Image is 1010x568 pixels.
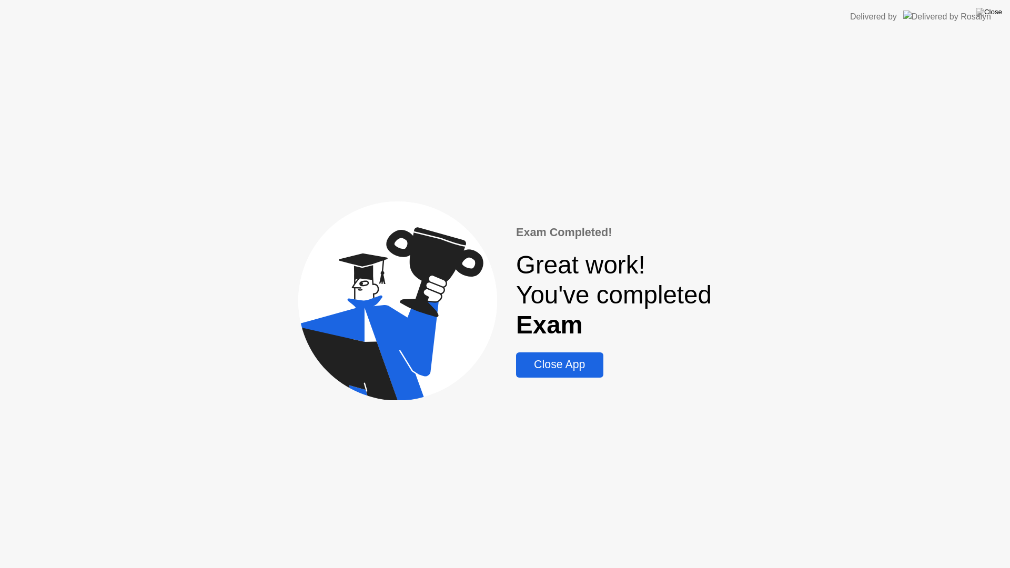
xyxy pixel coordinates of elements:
button: Close App [516,352,603,378]
div: Close App [519,358,600,371]
div: Exam Completed! [516,224,712,241]
img: Close [976,8,1002,16]
div: Delivered by [850,11,897,23]
b: Exam [516,311,583,339]
img: Delivered by Rosalyn [903,11,991,23]
div: Great work! You've completed [516,250,712,340]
